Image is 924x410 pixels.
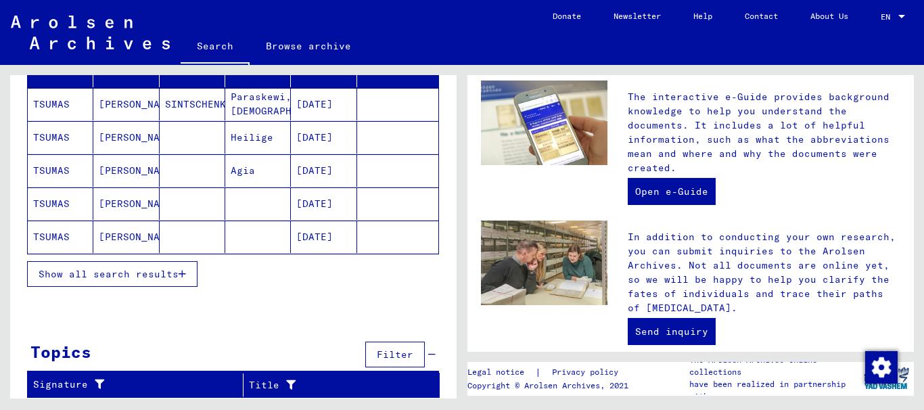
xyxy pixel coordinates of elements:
div: Signature [33,378,226,392]
a: Privacy policy [541,365,634,380]
mat-cell: [PERSON_NAME] [93,88,159,120]
img: Arolsen_neg.svg [11,16,170,49]
span: Show all search results [39,268,179,280]
p: The Arolsen Archives online collections [689,354,858,378]
mat-cell: [DATE] [291,88,356,120]
button: Show all search results [27,261,198,287]
div: | [467,365,634,380]
mat-cell: TSUMAS [28,221,93,253]
mat-cell: [DATE] [291,121,356,154]
span: Filter [377,348,413,361]
a: Open e-Guide [628,178,716,205]
a: Browse archive [250,30,367,62]
mat-cell: [PERSON_NAME] [93,121,159,154]
p: In addition to conducting your own research, you can submit inquiries to the Arolsen Archives. No... [628,230,900,315]
p: The interactive e-Guide provides background knowledge to help you understand the documents. It in... [628,90,900,175]
a: Legal notice [467,365,535,380]
mat-cell: Agia [225,154,291,187]
div: Change consent [864,350,897,383]
div: Topics [30,340,91,364]
mat-cell: [PERSON_NAME] [93,154,159,187]
p: have been realized in partnership with [689,378,858,403]
mat-cell: TSUMAS [28,88,93,120]
mat-cell: [DATE] [291,154,356,187]
img: Change consent [865,351,898,384]
mat-cell: [DATE] [291,221,356,253]
mat-cell: Heilige [225,121,291,154]
mat-cell: [PERSON_NAME] [93,221,159,253]
mat-cell: [PERSON_NAME] [93,187,159,220]
div: Title [249,378,406,392]
mat-cell: SINTSCHENKO [160,88,225,120]
mat-cell: TSUMAS [28,187,93,220]
img: eguide.jpg [481,81,607,165]
a: Send inquiry [628,318,716,345]
p: Copyright © Arolsen Archives, 2021 [467,380,634,392]
div: Title [249,374,423,396]
div: Signature [33,374,243,396]
mat-cell: TSUMAS [28,154,93,187]
img: yv_logo.png [861,361,912,395]
a: Search [181,30,250,65]
button: Filter [365,342,425,367]
mat-cell: TSUMAS [28,121,93,154]
mat-cell: [DATE] [291,187,356,220]
img: inquiries.jpg [481,221,607,305]
span: EN [881,12,896,22]
mat-cell: Paraskewi, [DEMOGRAPHIC_DATA] [225,88,291,120]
